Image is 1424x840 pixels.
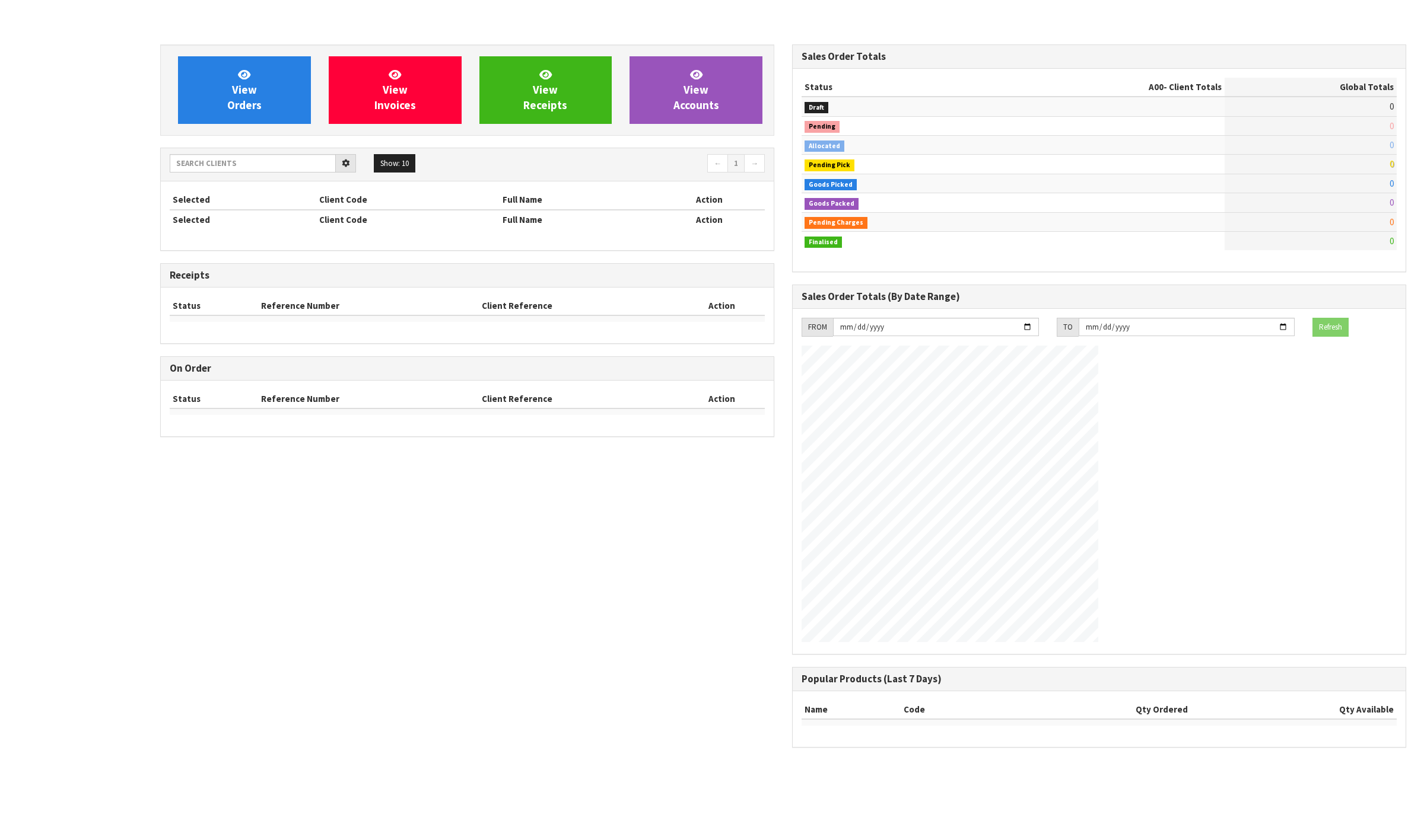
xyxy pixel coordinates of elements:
[805,140,844,152] span: Allocated
[170,389,258,408] th: Status
[679,296,765,315] th: Action
[170,296,258,315] th: Status
[227,68,262,112] span: View Orders
[744,154,765,173] a: →
[1390,139,1394,151] span: 0
[500,190,654,209] th: Full Name
[1390,178,1394,189] span: 0
[805,121,840,133] span: Pending
[805,237,842,248] span: Finalised
[178,56,311,124] a: ViewOrders
[901,700,993,719] th: Code
[170,210,316,229] th: Selected
[258,389,479,408] th: Reference Number
[805,179,857,191] span: Goods Picked
[707,154,728,173] a: ←
[1390,216,1394,228] span: 0
[316,190,499,209] th: Client Code
[479,389,679,408] th: Client Reference
[802,291,1397,302] h3: Sales Order Totals (By Date Range)
[1057,318,1079,337] div: TO
[1390,158,1394,170] span: 0
[654,210,765,229] th: Action
[993,700,1191,719] th: Qty Ordered
[479,296,679,315] th: Client Reference
[523,68,567,112] span: View Receipts
[727,154,745,173] a: 1
[1312,318,1349,337] button: Refresh
[630,56,762,124] a: ViewAccounts
[1149,81,1164,92] span: A00
[805,159,854,171] span: Pending Pick
[673,68,719,112] span: View Accounts
[374,68,416,112] span: View Invoices
[1191,700,1397,719] th: Qty Available
[805,198,859,210] span: Goods Packed
[802,673,1397,685] h3: Popular Products (Last 7 Days)
[170,363,765,374] h3: On Order
[805,102,828,114] span: Draft
[802,318,833,337] div: FROM
[329,56,462,124] a: ViewInvoices
[1390,197,1394,208] span: 0
[1225,78,1397,97] th: Global Totals
[654,190,765,209] th: Action
[1390,120,1394,132] span: 0
[316,210,499,229] th: Client Code
[802,78,998,97] th: Status
[802,51,1397,62] h3: Sales Order Totals
[258,296,479,315] th: Reference Number
[1390,101,1394,112] span: 0
[998,78,1225,97] th: - Client Totals
[476,154,765,175] nav: Page navigation
[170,270,765,281] h3: Receipts
[170,154,336,173] input: Search clients
[500,210,654,229] th: Full Name
[170,190,316,209] th: Selected
[1390,235,1394,247] span: 0
[805,217,867,229] span: Pending Charges
[374,154,415,173] button: Show: 10
[679,389,765,408] th: Action
[802,700,901,719] th: Name
[479,56,612,124] a: ViewReceipts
